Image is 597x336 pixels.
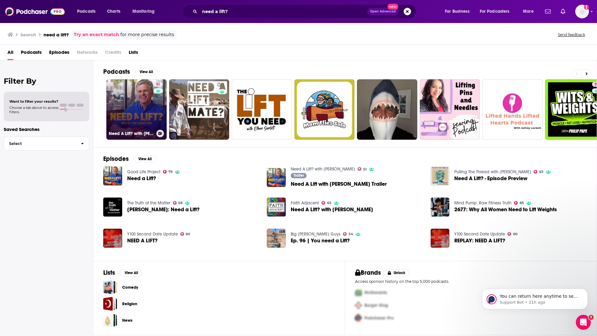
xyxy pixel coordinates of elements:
[267,168,286,187] img: Need A Lift with Tim Shriver Trailer
[355,269,381,277] h2: Brands
[156,82,160,88] span: 51
[103,269,115,277] h2: Lists
[127,207,200,212] span: [PERSON_NAME]: Need a Lift?
[556,32,587,37] button: Send feedback
[431,229,450,248] img: REPLAY: NEED A LIFT?
[103,7,124,16] a: Charts
[73,7,104,16] button: open menu
[454,238,505,243] a: REPLAY: NEED A LIFT?
[4,142,76,146] span: Select
[9,99,58,104] span: Want to filter your results?
[514,201,524,205] a: 85
[168,170,173,173] span: 79
[127,200,170,206] a: The Truth of the Matter
[454,200,511,206] a: Mind Pump: Raw Fitness Truth
[127,238,158,243] a: NEED A LIFT?
[431,198,450,217] img: 2677: Why All Women Need to Lift Weights
[103,198,122,217] a: Tim Shriver: Need a Lift?
[163,170,173,174] a: 79
[120,269,142,277] button: View All
[353,312,364,324] img: Third Pro Logo
[431,166,450,185] img: Need A Lift? - Episode Preview
[9,105,58,114] span: Choose a tab above to access filters.
[106,79,167,140] a: 51Need A Lift? with [PERSON_NAME]
[103,155,129,163] h2: Episodes
[364,303,388,308] span: Burger King
[127,231,178,237] a: Y100 Second Date Update
[4,77,89,86] h2: Filter By
[441,7,477,16] button: open menu
[513,233,517,236] span: 60
[21,47,42,60] a: Podcasts
[77,7,95,16] span: Podcasts
[4,126,89,132] p: Saved Searches
[367,8,399,15] button: Open AdvancedNew
[291,207,373,212] a: Need A Lift? with Tim Shriver
[519,7,541,16] button: open menu
[103,68,157,76] a: PodcastsView All
[49,47,69,60] a: Episodes
[480,7,510,16] span: For Podcasters
[4,137,89,151] button: Select
[122,301,137,307] a: Religion
[103,297,117,311] a: Religion
[353,286,364,299] img: First Pro Logo
[363,168,367,171] span: 51
[154,82,163,87] a: 51
[349,233,353,236] span: 54
[103,155,156,163] a: EpisodesView All
[267,198,286,217] a: Need A Lift? with Tim Shriver
[127,176,156,181] span: Need a Lift?
[454,176,527,181] a: Need A Lift? - Episode Preview
[132,7,155,16] span: Monitoring
[534,170,544,174] a: 63
[200,7,367,16] input: Search podcasts, credits, & more...
[122,284,138,291] a: Comedy
[103,166,122,185] img: Need a Lift?
[178,202,183,204] span: 58
[507,232,517,236] a: 60
[327,202,331,204] span: 65
[267,229,286,248] a: Ep. 96 | You need a Lift?
[584,5,589,10] svg: Add a profile image
[575,5,589,18] span: Logged in as ckennedymercer
[383,269,410,277] button: Unlock
[128,7,163,16] button: open menu
[173,201,183,205] a: 58
[353,299,364,312] img: Second Pro Logo
[7,47,13,60] span: All
[575,5,589,18] img: User Profile
[291,207,373,212] span: Need A Lift? with [PERSON_NAME]
[105,47,121,60] span: Credits
[291,200,319,206] a: Faith Adjacent
[109,131,154,136] h3: Need A Lift? with [PERSON_NAME]
[44,32,69,38] h3: need a lift?
[364,290,387,295] span: McDonalds
[127,207,200,212] a: Tim Shriver: Need a Lift?
[103,229,122,248] img: NEED A LIFT?
[5,6,65,17] a: Podchaser - Follow, Share and Rate Podcasts
[103,280,117,294] a: Comedy
[291,231,340,237] a: Big Hunt Guys
[454,207,557,212] a: 2677: Why All Women Need to Lift Weights
[294,174,304,177] span: Trailer
[576,315,591,330] iframe: Intercom live chat
[523,7,534,16] span: More
[355,279,587,284] p: Access sponsor history on the top 5,000 podcasts.
[322,201,331,205] a: 65
[186,233,190,236] span: 60
[77,47,98,60] span: Networks
[103,313,117,327] a: News
[291,238,350,243] a: Ep. 96 | You need a Lift?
